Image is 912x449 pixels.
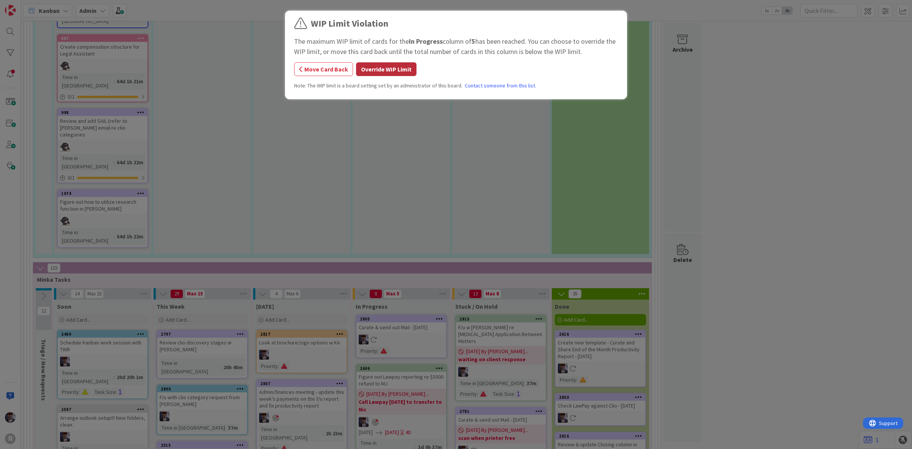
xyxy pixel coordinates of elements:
b: 5 [472,37,475,46]
button: Override WIP Limit [356,62,416,76]
a: Contact someone from this list. [465,82,536,90]
span: Support [16,1,35,10]
b: In Progress [409,37,443,46]
button: Move Card Back [294,62,353,76]
div: Note: The WIP limit is a board setting set by an administrator of this board. [294,82,618,90]
div: WIP Limit Violation [311,17,388,30]
div: The maximum WIP limit of cards for the column of has been reached. You can choose to override the... [294,36,618,57]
